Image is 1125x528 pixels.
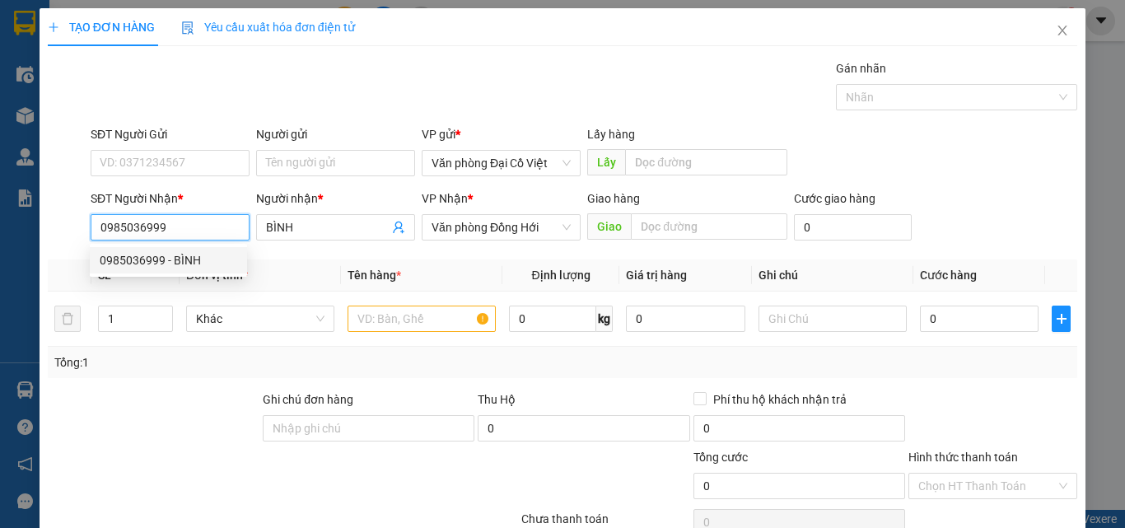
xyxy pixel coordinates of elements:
b: [PERSON_NAME] [100,39,278,66]
span: Phí thu hộ khách nhận trả [707,390,853,409]
input: Dọc đường [625,149,787,175]
label: Hình thức thanh toán [908,451,1018,464]
span: Lấy [587,149,625,175]
div: VP gửi [422,125,581,143]
span: Tên hàng [348,269,401,282]
span: Tổng cước [693,451,748,464]
div: 0985036999 - BÌNH [90,247,247,273]
input: VD: Bàn, Ghế [348,306,496,332]
input: Cước giao hàng [794,214,912,241]
span: VP Nhận [422,192,468,205]
span: Giao hàng [587,192,640,205]
span: Yêu cầu xuất hóa đơn điện tử [181,21,355,34]
span: Giao [587,213,631,240]
button: Close [1039,8,1085,54]
div: SĐT Người Gửi [91,125,250,143]
div: Người gửi [256,125,415,143]
span: Định lượng [531,269,590,282]
input: Ghi Chú [759,306,907,332]
img: icon [181,21,194,35]
div: SĐT Người Nhận [91,189,250,208]
span: kg [596,306,613,332]
span: TẠO ĐƠN HÀNG [48,21,155,34]
label: Ghi chú đơn hàng [263,393,353,406]
span: Khác [196,306,324,331]
span: Lấy hàng [587,128,635,141]
input: Dọc đường [631,213,787,240]
span: Văn phòng Đồng Hới [432,215,571,240]
span: user-add [392,221,405,234]
span: plus [1053,312,1070,325]
span: Văn phòng Đại Cồ Việt [432,151,571,175]
label: Cước giao hàng [794,192,875,205]
span: Cước hàng [920,269,977,282]
div: Tổng: 1 [54,353,436,371]
div: 0985036999 - BÌNH [100,251,237,269]
button: plus [1052,306,1071,332]
button: delete [54,306,81,332]
div: Người nhận [256,189,415,208]
h2: VP Nhận: Văn phòng Cảnh Dương [86,96,398,251]
label: Gán nhãn [836,62,886,75]
input: 0 [626,306,745,332]
span: plus [48,21,59,33]
span: Giá trị hàng [626,269,687,282]
th: Ghi chú [752,259,913,292]
input: Ghi chú đơn hàng [263,415,474,442]
span: Thu Hộ [478,393,516,406]
h2: 8RFQFZEY [9,96,133,123]
span: close [1056,24,1069,37]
